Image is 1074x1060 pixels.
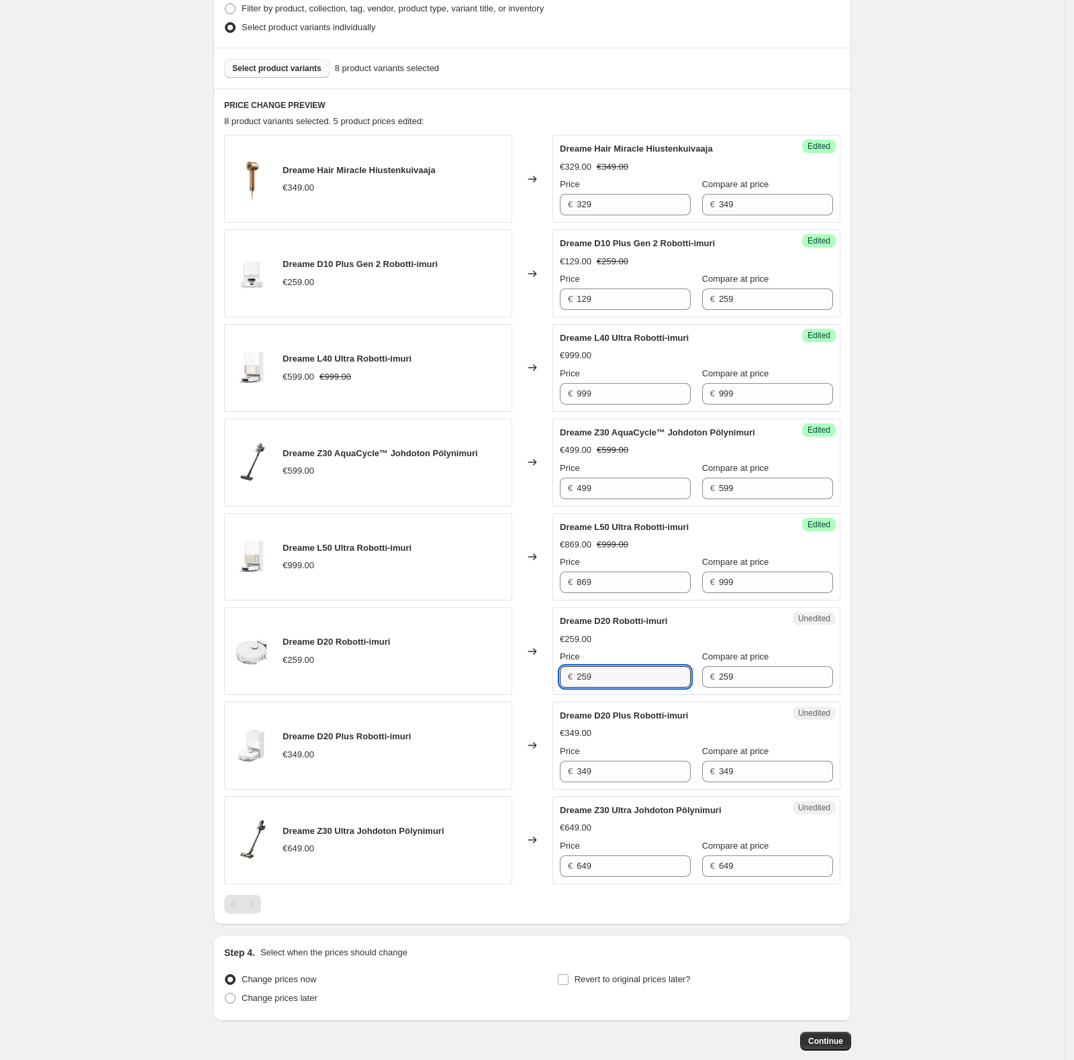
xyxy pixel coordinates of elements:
img: D20Plus__-_-_-Total-Leftsideview_80x.jpg [232,725,272,765]
nav: Pagination [224,895,261,914]
span: Continue [808,1036,843,1047]
span: € [710,483,715,493]
span: Unedited [798,802,830,813]
span: Compare at price [702,557,769,567]
span: € [568,766,573,776]
div: €259.00 [283,653,314,667]
span: Price [560,746,580,756]
span: Select product variants [232,63,322,74]
span: Price [560,557,580,567]
span: Compare at price [702,841,769,851]
span: Price [560,463,580,473]
span: Price [560,368,580,378]
button: Select product variants [224,59,330,78]
span: € [568,388,573,399]
span: Edited [808,141,830,152]
img: Total-Right-_-_01_00e4dd9d-4271-4e6b-b09a-8495c124944d_80x.jpg [232,348,272,388]
span: Dreame Z30 AquaCycle™ Johdoton Pölynimuri [560,427,755,437]
span: Compare at price [702,463,769,473]
span: Filter by product, collection, tag, vendor, product type, variant title, or inventory [242,3,544,13]
span: Dreame D10 Plus Gen 2 Robotti-imuri [560,238,715,248]
span: Dreame D20 Plus Robotti-imuri [283,731,411,741]
strike: €599.00 [597,443,628,457]
span: Select product variants individually [242,22,375,32]
span: 8 product variants selected [335,62,439,75]
img: L50_Ultra_Total-Right-_-_01_80x.jpg [232,537,272,577]
span: Dreame Hair Miracle Hiustenkuivaaja [560,144,713,154]
div: €129.00 [560,255,591,268]
div: €999.00 [283,559,314,572]
span: Revert to original prices later? [575,974,691,984]
span: € [568,199,573,209]
div: €649.00 [560,821,591,835]
span: Dreame Z30 AquaCycle™ Johdoton Pölynimuri [283,448,478,458]
strike: €999.00 [320,370,351,384]
span: Compare at price [702,651,769,661]
span: € [710,199,715,209]
span: € [568,577,573,587]
h6: PRICE CHANGE PREVIEW [224,100,840,111]
div: €599.00 [283,464,314,478]
span: € [710,577,715,587]
button: Continue [800,1032,851,1051]
span: Price [560,274,580,284]
span: Dreame Z30 Ultra Johdoton Pölynimuri [283,826,444,836]
span: Compare at price [702,274,769,284]
span: € [710,388,715,399]
span: Price [560,651,580,661]
div: €349.00 [283,181,314,195]
span: 8 product variants selected. 5 product prices edited: [224,116,424,126]
span: € [710,672,715,682]
span: Dreame D20 Robotti-imuri [283,637,390,647]
span: Dreame D20 Plus Robotti-imuri [560,710,688,721]
span: Compare at price [702,179,769,189]
span: Compare at price [702,368,769,378]
strike: €349.00 [597,160,628,174]
span: € [710,766,715,776]
img: 1_9f7729dd-f880-4a7d-a68f-3762de681888_80x.jpg [232,159,272,199]
div: €649.00 [283,842,314,855]
span: € [568,672,573,682]
div: €999.00 [560,349,591,362]
h2: Step 4. [224,946,255,959]
span: € [568,294,573,304]
div: €599.00 [283,370,314,384]
span: Unedited [798,708,830,719]
span: € [568,483,573,493]
span: Edited [808,330,830,341]
span: Price [560,841,580,851]
span: Unedited [798,613,830,624]
div: €349.00 [283,748,314,761]
span: Change prices now [242,974,316,984]
span: Dreame L50 Ultra Robotti-imuri [560,522,689,532]
span: Dreame L40 Ultra Robotti-imuri [560,333,689,343]
span: Edited [808,425,830,435]
span: € [568,861,573,871]
div: €349.00 [560,727,591,740]
span: Dreame Z30 Ultra Johdoton Pölynimuri [560,805,722,815]
div: €259.00 [560,633,591,646]
span: Compare at price [702,746,769,756]
span: Change prices later [242,993,318,1003]
span: Dreame L50 Ultra Robotti-imuri [283,543,411,553]
span: € [710,861,715,871]
strike: €259.00 [597,255,628,268]
span: € [710,294,715,304]
span: Dreame D10 Plus Gen 2 Robotti-imuri [283,259,438,269]
span: Price [560,179,580,189]
strike: €999.00 [597,538,628,551]
img: D20__-_-_-BaseStation-Left_80x.jpg [232,631,272,672]
span: Edited [808,235,830,246]
img: 1_-Wide-Angle-Soft-Roller-Brush-_-_2_ced8dd32-6d00-4a72-b7f5-1b4e9911f07a_80x.jpg [232,820,272,860]
span: Dreame L40 Ultra Robotti-imuri [283,354,411,364]
div: €869.00 [560,538,591,551]
div: €259.00 [283,276,314,289]
img: Total-Front-02_80x.jpg [232,254,272,294]
p: Select when the prices should change [260,946,407,959]
img: z30ac-WideAngle-SoftRollerBrush_80x.jpg [232,442,272,482]
span: Edited [808,519,830,530]
div: €499.00 [560,443,591,457]
span: Dreame D20 Robotti-imuri [560,616,667,626]
div: €329.00 [560,160,591,174]
span: Dreame Hair Miracle Hiustenkuivaaja [283,165,436,175]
